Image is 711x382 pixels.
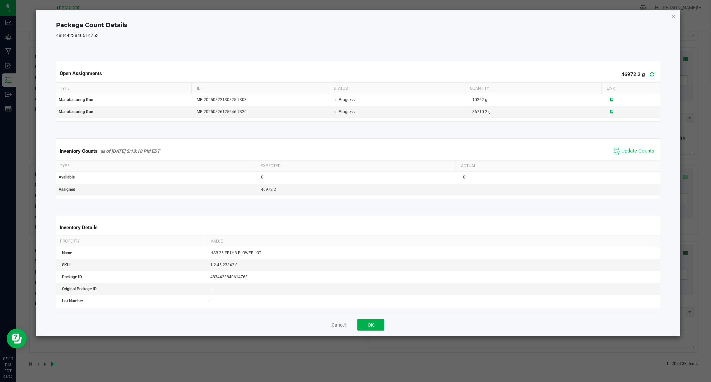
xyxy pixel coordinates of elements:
span: - [210,299,211,303]
span: Original Package ID [62,287,97,291]
span: Type [60,163,70,168]
span: Quantity [470,86,489,91]
span: In Progress [334,109,355,114]
span: MP-20250822130825-7303 [197,97,247,102]
button: Close [671,12,676,20]
button: Cancel [332,322,346,328]
span: Lot Number [62,299,83,303]
h4: Package Count Details [56,21,660,30]
span: Link [607,86,615,91]
span: as of [DATE] 5:13:18 PM EDT [100,148,160,154]
span: 1.2.45.23842.0 [210,263,238,267]
span: Assigned [59,187,75,192]
span: SKU [62,263,70,267]
span: 10262 [472,97,484,102]
span: Type [60,86,70,91]
span: Manufacturing Run [59,109,93,114]
span: Package ID [62,275,82,279]
span: Manufacturing Run [59,97,93,102]
span: g [485,97,487,102]
span: 36710.2 [472,109,487,114]
span: MP-20250826125646-7320 [197,109,247,114]
span: Available [59,175,75,179]
span: Inventory Details [60,225,98,231]
span: In Progress [334,97,355,102]
span: 46972.2 [622,71,641,77]
button: OK [357,319,384,331]
span: ID [197,86,201,91]
span: Value [211,239,223,244]
span: Actual [461,163,476,168]
span: Status [333,86,348,91]
span: Open Assignments [60,70,102,76]
span: Update Counts [622,148,655,154]
span: HSB-25-FR1H3-FLOWER LOT [210,251,261,255]
span: 46972.2 [261,187,276,192]
span: 4834423840614763 [210,275,248,279]
span: Property [60,239,80,244]
span: 0 [261,175,263,179]
span: Expected [261,163,281,168]
span: g [488,109,491,114]
h5: 4834423840614763 [56,33,660,38]
span: - [210,287,211,291]
span: Inventory Counts [60,148,98,154]
span: 0 [463,175,465,179]
span: g [642,71,645,77]
iframe: Resource center [7,329,27,349]
span: Name [62,251,72,255]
